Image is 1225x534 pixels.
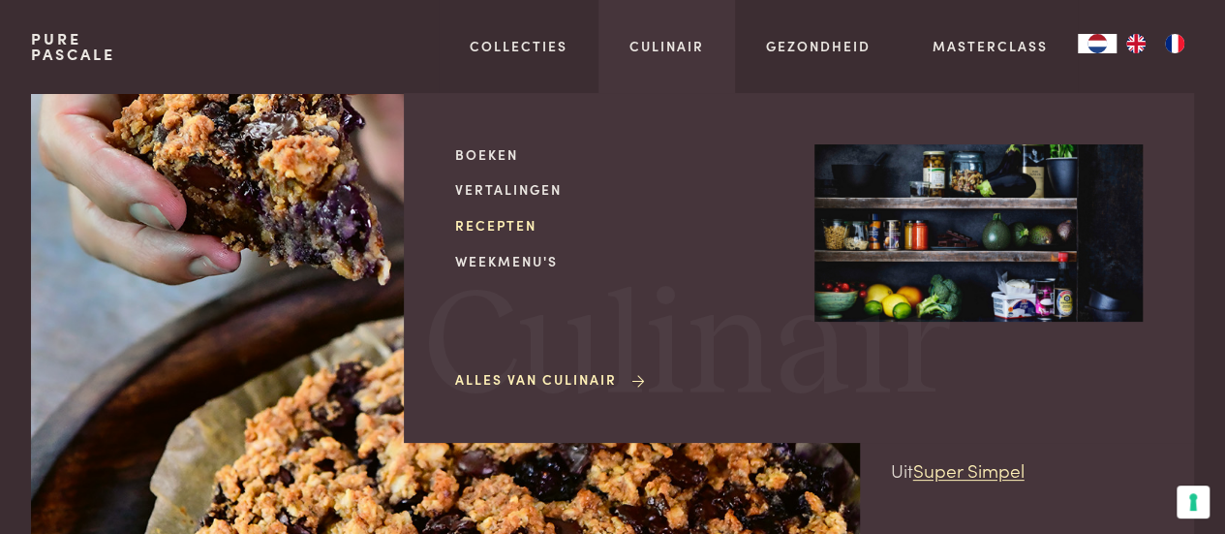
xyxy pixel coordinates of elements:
a: Super Simpel [913,456,1025,483]
img: Culinair [814,144,1143,323]
a: Recepten [455,215,783,236]
a: Culinair [629,36,704,56]
a: Boeken [455,144,783,165]
a: Alles van Culinair [455,369,648,390]
span: Culinair [424,274,951,423]
ul: Language list [1117,34,1194,53]
a: Weekmenu's [455,251,783,271]
a: PurePascale [31,31,115,62]
a: Collecties [470,36,567,56]
a: Masterclass [932,36,1047,56]
a: FR [1155,34,1194,53]
a: NL [1078,34,1117,53]
p: Uit [891,456,1164,485]
a: Vertalingen [455,179,783,200]
a: Gezondheid [766,36,871,56]
button: Uw voorkeuren voor toestemming voor trackingtechnologieën [1177,486,1210,518]
div: Language [1078,34,1117,53]
aside: Language selected: Nederlands [1078,34,1194,53]
a: EN [1117,34,1155,53]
